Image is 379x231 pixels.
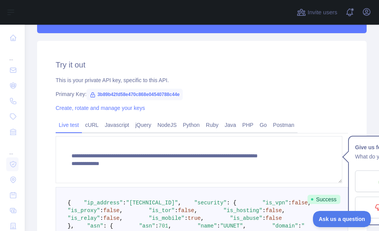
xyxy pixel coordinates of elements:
[270,119,297,131] a: Postman
[180,119,203,131] a: Python
[175,207,178,214] span: :
[227,200,236,206] span: : {
[262,215,265,221] span: :
[149,207,175,214] span: "is_tor"
[68,223,74,229] span: },
[282,207,285,214] span: ,
[239,119,257,131] a: PHP
[262,200,288,206] span: "is_vpn"
[149,215,184,221] span: "is_mobile"
[84,200,123,206] span: "ip_address"
[230,215,262,221] span: "is_abuse"
[158,223,168,229] span: 701
[100,215,103,221] span: :
[87,89,183,100] span: 3b89b42fd58e470c868e04540788c44e
[155,223,158,229] span: :
[56,119,82,131] a: Live test
[68,207,100,214] span: "is_proxy"
[257,119,270,131] a: Go
[313,211,371,227] iframe: Toggle Customer Support
[197,223,217,229] span: "name"
[68,215,100,221] span: "is_relay"
[119,207,122,214] span: ,
[298,223,301,229] span: :
[56,76,348,84] div: This is your private API key, specific to this API.
[119,215,122,221] span: ,
[68,200,71,206] span: {
[178,207,194,214] span: false
[56,59,348,70] h2: Try it out
[6,140,19,156] div: ...
[56,105,145,111] a: Create, rotate and manage your keys
[103,215,119,221] span: false
[223,207,262,214] span: "is_hosting"
[102,119,132,131] a: Javascript
[243,223,246,229] span: ,
[266,215,282,221] span: false
[168,223,172,229] span: ,
[220,223,243,229] span: "UUNET"
[295,6,339,19] button: Invite users
[272,223,298,229] span: "domain"
[222,119,240,131] a: Java
[308,8,337,17] span: Invite users
[288,200,291,206] span: :
[188,215,201,221] span: true
[203,119,222,131] a: Ruby
[266,207,282,214] span: false
[217,223,220,229] span: :
[262,207,265,214] span: :
[103,223,113,229] span: : {
[154,119,180,131] a: NodeJS
[292,200,308,206] span: false
[6,46,19,62] div: ...
[103,207,119,214] span: false
[82,119,102,131] a: cURL
[308,195,340,204] span: Success
[139,223,155,229] span: "asn"
[178,200,181,206] span: ,
[194,200,227,206] span: "security"
[56,90,348,98] div: Primary Key:
[87,223,103,229] span: "asn"
[201,215,204,221] span: ,
[123,200,126,206] span: :
[184,215,187,221] span: :
[132,119,154,131] a: jQuery
[126,200,178,206] span: "[TECHNICAL_ID]"
[194,207,197,214] span: ,
[100,207,103,214] span: :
